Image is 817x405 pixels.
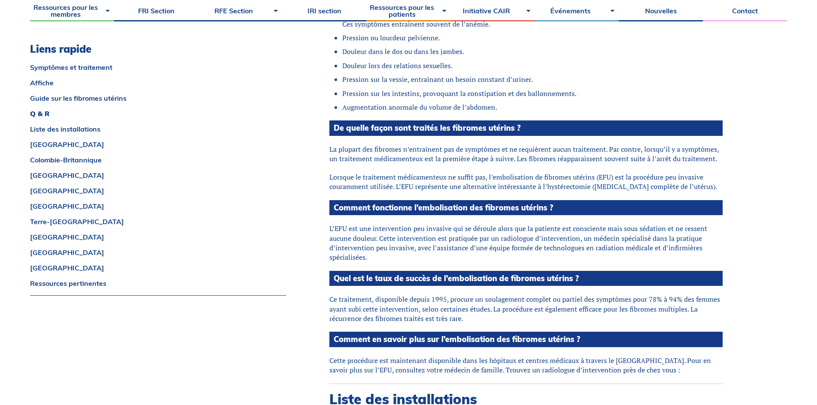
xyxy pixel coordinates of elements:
a: Terre-[GEOGRAPHIC_DATA] [30,218,286,225]
a: Guide sur les fibromes utérins [30,95,286,102]
a: Affiche [30,79,286,86]
a: Symptômes et traitement [30,64,286,71]
p: Lorsque le traitement médicamenteux ne suffit pas, l’embolisation de fibromes utérins (EFU) est l... [329,172,723,192]
a: [GEOGRAPHIC_DATA] [30,141,286,148]
a: Colombie-Britannique [30,156,286,163]
a: [GEOGRAPHIC_DATA] [30,249,286,256]
h3: Liens rapide [30,43,286,55]
h4: Comment en savoir plus sur l’embolisation des fibromes utérins ? [329,332,723,347]
h4: Quel est le taux de succès de l’embolisation de fibromes utérins ? [329,271,723,286]
a: [GEOGRAPHIC_DATA] [30,172,286,179]
li: Douleur lors des relations sexuelles. [342,61,723,70]
a: Liste des installations [30,126,286,132]
p: Cette procédure est maintenant disponible dans les hôpitaux et centres médicaux à travers le [GEO... [329,356,723,375]
p: La plupart des fibromes n’entraînent pas de symptômes et ne requièrent aucun traitement. Par cont... [329,144,723,164]
p: Ce traitement, disponible depuis 1995, procure un soulagement complet ou partiel des symptômes po... [329,294,723,323]
a: [GEOGRAPHIC_DATA] [30,264,286,271]
li: Pression ou lourdeur pelvienne. [342,33,723,42]
li: Pression sur les intestins, provoquant la constipation et des ballonnements. [342,89,723,98]
li: Augmentation anormale du volume de l’abdomen. [342,102,723,112]
a: Q & R [30,110,286,117]
p: L’EFU est une intervention peu invasive qui se déroule alors que la patiente est consciente mais ... [329,224,723,262]
li: Pression sur la vessie, entraînant un besoin constant d’uriner. [342,75,723,84]
a: Ressources pertinentes [30,280,286,287]
a: [GEOGRAPHIC_DATA] [30,203,286,210]
a: [GEOGRAPHIC_DATA] [30,234,286,240]
a: [GEOGRAPHIC_DATA] [30,187,286,194]
li: Douleur dans le dos ou dans les jambes. [342,47,723,56]
h4: De quelle façon sont traités les fibromes utérins ? [329,120,723,136]
h4: Comment fonctionne l’embolisation des fibromes utérins ? [329,200,723,216]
